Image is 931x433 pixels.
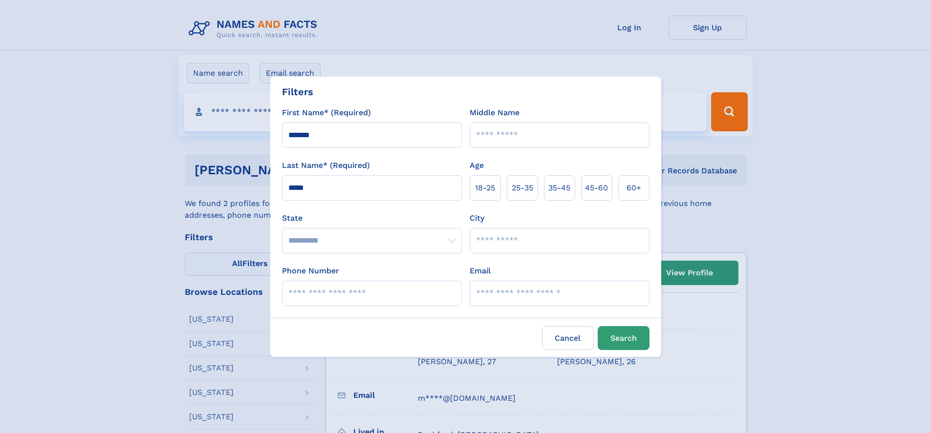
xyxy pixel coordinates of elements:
label: City [470,212,484,224]
label: Email [470,265,491,277]
label: Age [470,160,484,171]
label: Last Name* (Required) [282,160,370,171]
label: Phone Number [282,265,339,277]
span: 18‑25 [475,182,495,194]
div: Filters [282,84,313,99]
span: 45‑60 [585,182,608,194]
span: 35‑45 [548,182,570,194]
button: Search [598,326,650,350]
label: State [282,212,462,224]
span: 60+ [627,182,641,194]
span: 25‑35 [512,182,533,194]
label: First Name* (Required) [282,107,371,119]
label: Middle Name [470,107,520,119]
label: Cancel [542,326,594,350]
